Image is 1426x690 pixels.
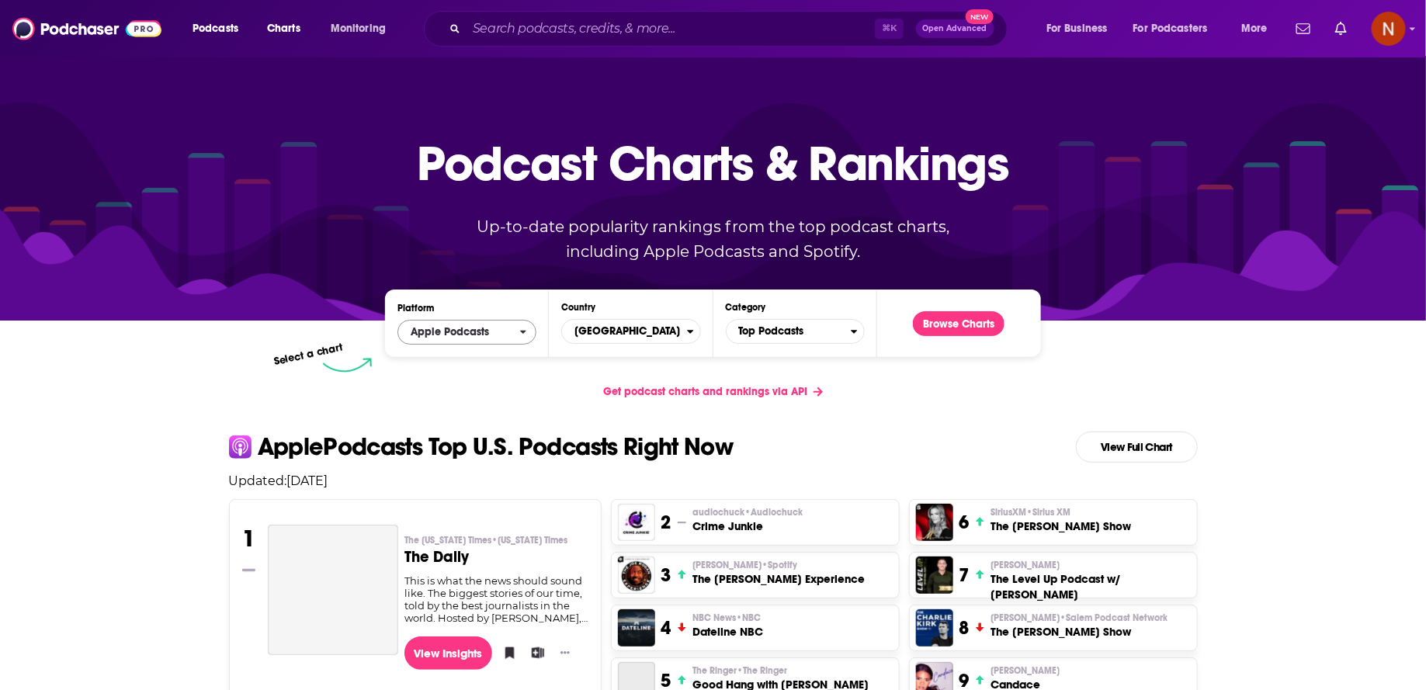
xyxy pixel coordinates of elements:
span: SiriusXM [991,506,1070,518]
h3: The [PERSON_NAME] Show [991,518,1131,534]
h3: The [PERSON_NAME] Show [991,624,1168,640]
p: Candace Owens [991,664,1060,677]
a: audiochuck•AudiochuckCrime Junkie [692,506,803,534]
button: open menu [1230,16,1287,41]
div: This is what the news should sound like. The biggest stories of our time, told by the best journa... [404,574,588,624]
a: NBC News•NBCDateline NBC [692,612,763,640]
span: Logged in as AdelNBM [1372,12,1406,46]
p: Joe Rogan • Spotify [692,559,865,571]
a: Show notifications dropdown [1329,16,1353,42]
h3: 6 [959,511,970,534]
span: [PERSON_NAME] [692,559,797,571]
a: The Charlie Kirk Show [916,609,953,647]
span: • [US_STATE] Times [491,535,567,546]
a: The Joe Rogan Experience [618,557,655,594]
a: Charts [257,16,310,41]
p: NBC News • NBC [692,612,763,624]
a: [PERSON_NAME]•SpotifyThe [PERSON_NAME] Experience [692,559,865,587]
h3: 4 [661,616,671,640]
h3: 2 [661,511,671,534]
span: • Salem Podcast Network [1060,612,1168,623]
button: open menu [1123,16,1230,41]
span: • Spotify [762,560,797,570]
button: Open AdvancedNew [916,19,994,38]
span: Monitoring [331,18,386,40]
span: • NBC [736,612,761,623]
button: Categories [726,319,865,344]
input: Search podcasts, credits, & more... [467,16,875,41]
span: [PERSON_NAME] [991,664,1060,677]
a: View Insights [404,636,492,670]
a: View Full Chart [1076,432,1198,463]
button: open menu [397,320,536,345]
button: Countries [561,319,700,344]
p: Charlie Kirk • Salem Podcast Network [991,612,1168,624]
span: More [1241,18,1268,40]
span: New [966,9,994,24]
a: Get podcast charts and rankings via API [591,373,835,411]
img: The Level Up Podcast w/ Paul Alex [916,557,953,594]
button: Show More Button [554,645,576,661]
h3: 1 [242,525,255,553]
img: Podchaser - Follow, Share and Rate Podcasts [12,14,161,43]
button: open menu [1036,16,1127,41]
a: [PERSON_NAME]The Level Up Podcast w/ [PERSON_NAME] [991,559,1190,602]
p: Up-to-date popularity rankings from the top podcast charts, including Apple Podcasts and Spotify. [446,214,980,264]
img: select arrow [323,358,372,373]
span: Podcasts [193,18,238,40]
span: • Audiochuck [744,507,803,518]
img: Dateline NBC [618,609,655,647]
button: open menu [182,16,258,41]
span: • The Ringer [737,665,787,676]
h3: 3 [661,563,671,587]
button: Add to List [526,641,542,664]
h2: Platforms [397,320,536,345]
p: The Ringer • The Ringer [692,664,869,677]
p: Select a chart [273,341,345,368]
span: NBC News [692,612,761,624]
h3: The [PERSON_NAME] Experience [692,571,865,587]
img: The Megyn Kelly Show [916,504,953,541]
span: [GEOGRAPHIC_DATA] [562,318,686,345]
span: The Ringer [692,664,787,677]
button: Show profile menu [1372,12,1406,46]
button: open menu [320,16,406,41]
span: Get podcast charts and rankings via API [603,385,807,398]
span: • Sirius XM [1026,507,1070,518]
h3: 8 [959,616,970,640]
span: Charts [267,18,300,40]
span: [PERSON_NAME] [991,612,1168,624]
img: User Profile [1372,12,1406,46]
h3: 7 [959,563,970,587]
span: Top Podcasts [727,318,851,345]
p: Apple Podcasts Top U.S. Podcasts Right Now [258,435,734,459]
a: [PERSON_NAME]•Salem Podcast NetworkThe [PERSON_NAME] Show [991,612,1168,640]
p: audiochuck • Audiochuck [692,506,803,518]
button: Browse Charts [913,311,1004,336]
span: audiochuck [692,506,803,518]
p: The New York Times • New York Times [404,534,588,546]
p: Podcast Charts & Rankings [417,113,1009,213]
span: For Business [1046,18,1108,40]
h3: Crime Junkie [692,518,803,534]
a: SiriusXM•Sirius XMThe [PERSON_NAME] Show [991,506,1131,534]
span: Open Advanced [923,25,987,33]
img: Crime Junkie [618,504,655,541]
a: The [US_STATE] Times•[US_STATE] TimesThe Daily [404,534,588,574]
h3: The Daily [404,550,588,565]
span: [PERSON_NAME] [991,559,1060,571]
a: The Daily [268,525,398,654]
h3: The Level Up Podcast w/ [PERSON_NAME] [991,571,1190,602]
button: Bookmark Podcast [498,641,514,664]
p: SiriusXM • Sirius XM [991,506,1131,518]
